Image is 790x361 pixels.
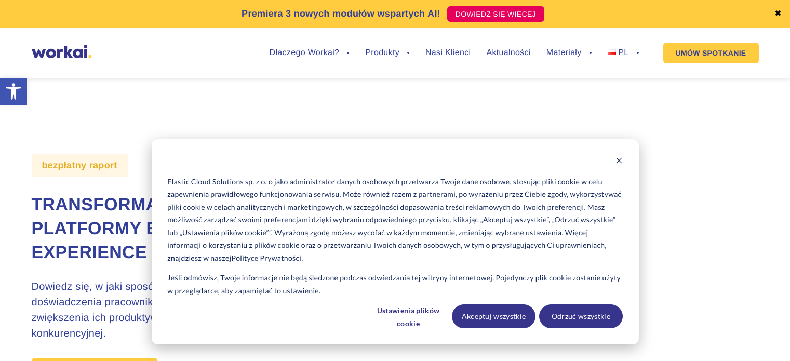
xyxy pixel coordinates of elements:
[270,49,350,57] a: Dlaczego Workai?
[452,304,535,328] button: Akceptuj wszystkie
[365,49,410,57] a: Produkty
[539,304,623,328] button: Odrzuć wszystkie
[32,279,366,341] h3: Dowiedz się, w jaki sposób technologia i AI wpływają na doświadczenia pracowników w organizacji, ...
[663,43,759,63] a: UMÓW SPOTKANIE
[242,7,440,21] p: Premiera 3 nowych modułów wspartych AI!
[546,49,592,57] a: Materiały
[167,272,622,297] p: Jeśli odmówisz, Twoje informacje nie będą śledzone podczas odwiedzania tej witryny internetowej. ...
[368,304,448,328] button: Ustawienia plików cookie
[425,49,471,57] a: Nasi Klienci
[167,176,622,265] p: Elastic Cloud Solutions sp. z o. o jako administrator danych osobowych przetwarza Twoje dane osob...
[774,10,782,18] a: ✖
[486,49,530,57] a: Aktualności
[615,155,623,168] button: Dismiss cookie banner
[232,252,303,265] a: Polityce Prywatności.
[152,139,639,344] div: Cookie banner
[32,193,366,265] h1: Transformacja Miejsca Pracy: Platformy Employee Experience
[618,48,628,57] span: PL
[447,6,544,22] a: DOWIEDZ SIĘ WIĘCEJ
[32,154,128,177] label: bezpłatny raport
